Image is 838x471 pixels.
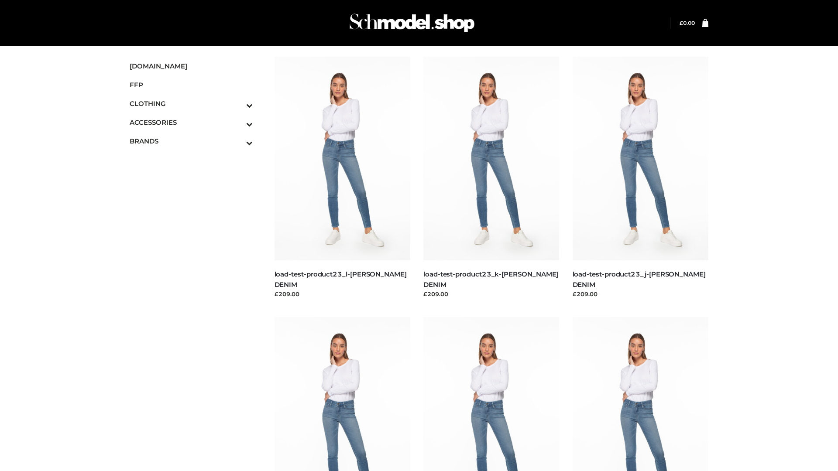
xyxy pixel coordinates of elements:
a: load-test-product23_j-[PERSON_NAME] DENIM [573,270,706,288]
div: £209.00 [423,290,560,298]
a: CLOTHINGToggle Submenu [130,94,253,113]
a: BRANDSToggle Submenu [130,132,253,150]
span: CLOTHING [130,99,253,109]
a: FFP [130,75,253,94]
a: £0.00 [680,20,695,26]
img: Schmodel Admin 964 [347,6,477,40]
button: Toggle Submenu [222,94,253,113]
span: ACCESSORIES [130,117,253,127]
div: £209.00 [573,290,709,298]
button: Toggle Submenu [222,132,253,150]
a: load-test-product23_l-[PERSON_NAME] DENIM [275,270,407,288]
a: [DOMAIN_NAME] [130,57,253,75]
bdi: 0.00 [680,20,695,26]
span: FFP [130,80,253,90]
span: [DOMAIN_NAME] [130,61,253,71]
span: BRANDS [130,136,253,146]
a: ACCESSORIESToggle Submenu [130,113,253,132]
span: £ [680,20,683,26]
a: load-test-product23_k-[PERSON_NAME] DENIM [423,270,558,288]
button: Toggle Submenu [222,113,253,132]
div: £209.00 [275,290,411,298]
